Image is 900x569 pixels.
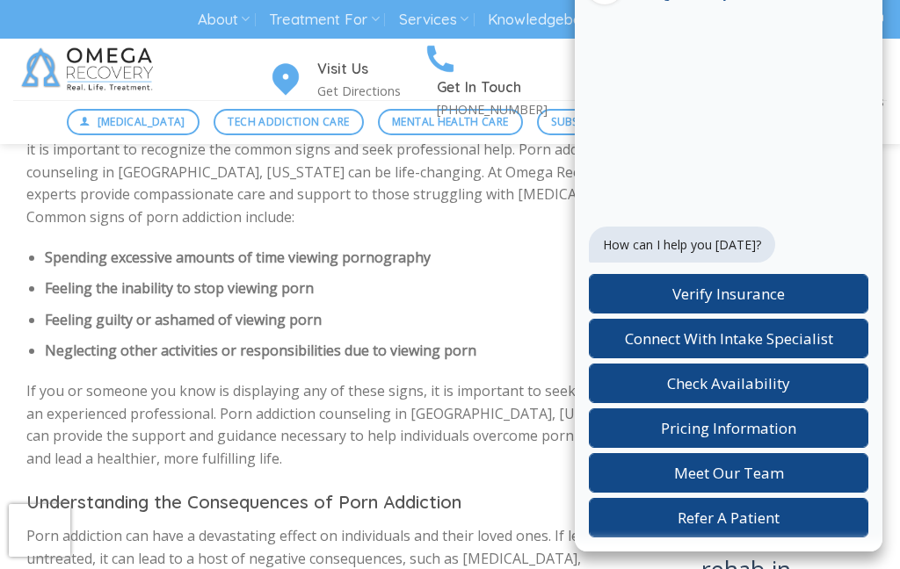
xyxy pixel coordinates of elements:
h3: Understanding the Consequences of Porn Addiction [26,488,649,516]
a: About [198,4,250,36]
p: Get Directions [317,81,423,101]
p: If you or someone you know is displaying any of these signs, it is important to seek help from an... [26,380,649,470]
a: [MEDICAL_DATA] [67,109,200,135]
p: [PHONE_NUMBER] [437,99,577,119]
a: Tech Addiction Care [214,109,364,135]
span: Tech Addiction Care [228,113,349,130]
a: Mental Health Care [378,109,523,135]
span: Mental Health Care [392,113,508,130]
strong: Neglecting other activities or responsibilities due to viewing porn [45,341,476,360]
a: Substance Abuse Care [537,109,694,135]
a: Get In Touch [PHONE_NUMBER] [423,39,577,119]
strong: Feeling the inability to stop viewing porn [45,278,314,298]
a: Visit Us Get Directions [268,58,423,101]
img: Omega Recovery [13,39,167,100]
a: Services [399,4,468,36]
span: Substance Abuse Care [551,113,679,130]
p: Porn addiction is a serious issue that can have a devastating effect on an individual’s life, as ... [26,94,649,229]
h4: Get In Touch [437,76,577,99]
iframe: reCAPTCHA [9,504,70,557]
a: Treatment For [269,4,379,36]
strong: Spending excessive amounts of time viewing pornography [45,248,431,267]
h4: Visit Us [317,58,423,81]
span: [MEDICAL_DATA] [98,113,185,130]
a: Knowledgebase [488,4,609,36]
strong: Feeling guilty or ashamed of viewing porn [45,310,322,329]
